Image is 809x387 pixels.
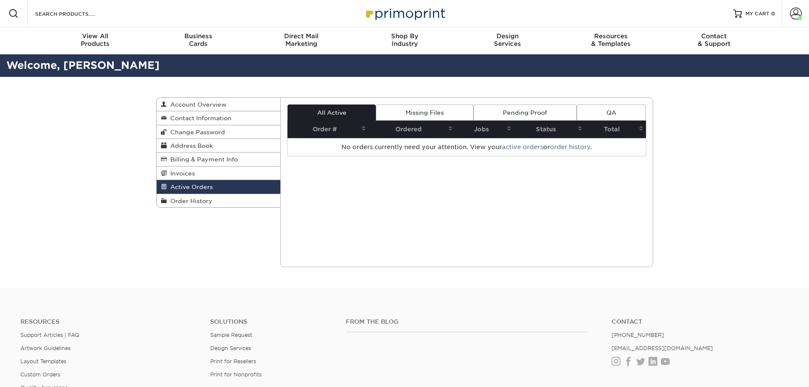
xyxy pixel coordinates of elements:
th: Jobs [455,121,514,138]
th: Ordered [369,121,455,138]
span: Design [456,32,559,40]
a: Direct MailMarketing [250,27,353,54]
a: Account Overview [157,98,281,111]
span: Active Orders [167,184,213,190]
a: All Active [288,105,376,121]
span: Address Book [167,142,213,149]
a: Sample Request [210,332,252,338]
a: Artwork Guidelines [20,345,70,351]
span: Contact Information [167,115,231,121]
a: Address Book [157,139,281,153]
a: View AllProducts [44,27,147,54]
span: Billing & Payment Info [167,156,238,163]
a: Billing & Payment Info [157,153,281,166]
a: Design Services [210,345,251,351]
a: DesignServices [456,27,559,54]
div: Cards [147,32,250,48]
th: Total [585,121,646,138]
a: active orders [502,144,543,150]
h4: From the Blog [346,318,589,325]
span: Resources [559,32,662,40]
a: Custom Orders [20,371,60,378]
a: Contact& Support [662,27,766,54]
a: Change Password [157,125,281,139]
span: Contact [662,32,766,40]
a: [PHONE_NUMBER] [612,332,664,338]
a: Contact [612,318,789,325]
a: Active Orders [157,180,281,194]
a: Pending Proof [474,105,577,121]
a: Resources& Templates [559,27,662,54]
th: Status [514,121,585,138]
span: MY CART [745,10,770,17]
div: & Support [662,32,766,48]
img: Primoprint [362,4,447,23]
a: Support Articles | FAQ [20,332,79,338]
div: Industry [353,32,456,48]
a: Print for Resellers [210,358,256,364]
h4: Solutions [210,318,333,325]
div: & Templates [559,32,662,48]
div: Products [44,32,147,48]
span: Order History [167,198,212,204]
span: View All [44,32,147,40]
div: Marketing [250,32,353,48]
a: Shop ByIndustry [353,27,456,54]
span: Shop By [353,32,456,40]
span: 0 [771,11,775,17]
a: Missing Files [376,105,473,121]
h4: Resources [20,318,197,325]
a: Invoices [157,167,281,180]
a: order history [550,144,590,150]
span: Direct Mail [250,32,353,40]
span: Business [147,32,250,40]
span: Change Password [167,129,225,136]
a: Order History [157,194,281,207]
td: No orders currently need your attention. View your or . [288,138,646,156]
th: Order # [288,121,369,138]
a: Contact Information [157,111,281,125]
a: Layout Templates [20,358,66,364]
div: Services [456,32,559,48]
a: Print for Nonprofits [210,371,262,378]
span: Account Overview [167,101,226,108]
input: SEARCH PRODUCTS..... [34,8,117,19]
a: [EMAIL_ADDRESS][DOMAIN_NAME] [612,345,713,351]
a: QA [577,105,646,121]
span: Invoices [167,170,195,177]
a: BusinessCards [147,27,250,54]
